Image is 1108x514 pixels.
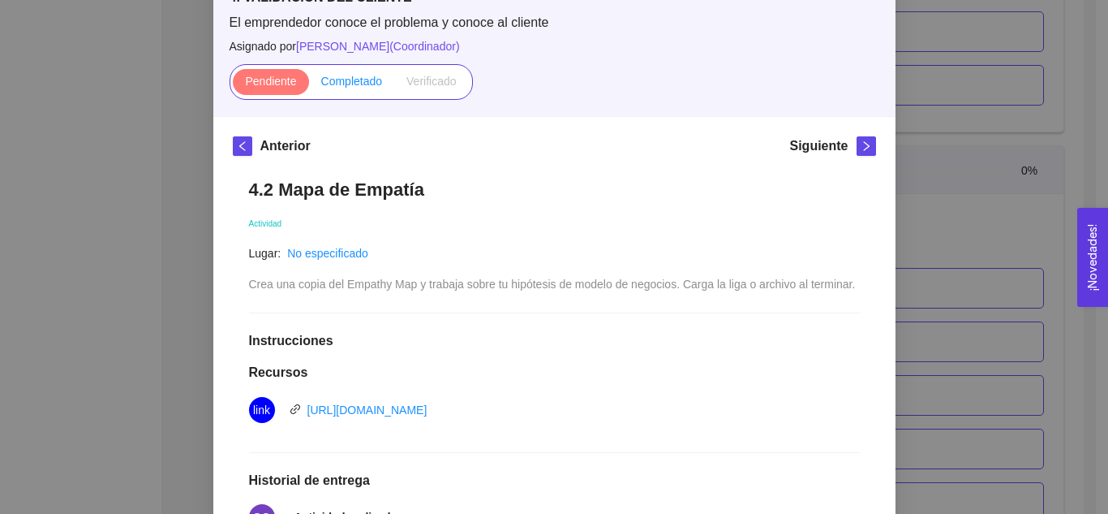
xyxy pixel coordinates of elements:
[234,140,251,152] span: left
[406,75,456,88] span: Verificado
[321,75,383,88] span: Completado
[857,140,875,152] span: right
[857,136,876,156] button: right
[230,37,879,55] span: Asignado por
[233,136,252,156] button: left
[290,404,301,415] span: link
[789,136,848,156] h5: Siguiente
[249,278,856,291] span: Crea una copia del Empathy Map y trabaja sobre tu hipótesis de modelo de negocios. Carga la liga ...
[249,365,860,381] h1: Recursos
[245,75,296,88] span: Pendiente
[249,219,282,228] span: Actividad
[1077,208,1108,307] button: Open Feedback Widget
[253,397,270,423] span: link
[296,40,460,53] span: [PERSON_NAME] ( Coordinador )
[307,404,427,417] a: [URL][DOMAIN_NAME]
[249,473,860,489] h1: Historial de entrega
[249,333,860,349] h1: Instrucciones
[249,244,281,262] article: Lugar:
[230,14,879,32] span: El emprendedor conoce el problema y conoce al cliente
[287,247,368,260] a: No especificado
[249,179,860,201] h1: 4.2 Mapa de Empatía
[260,136,311,156] h5: Anterior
